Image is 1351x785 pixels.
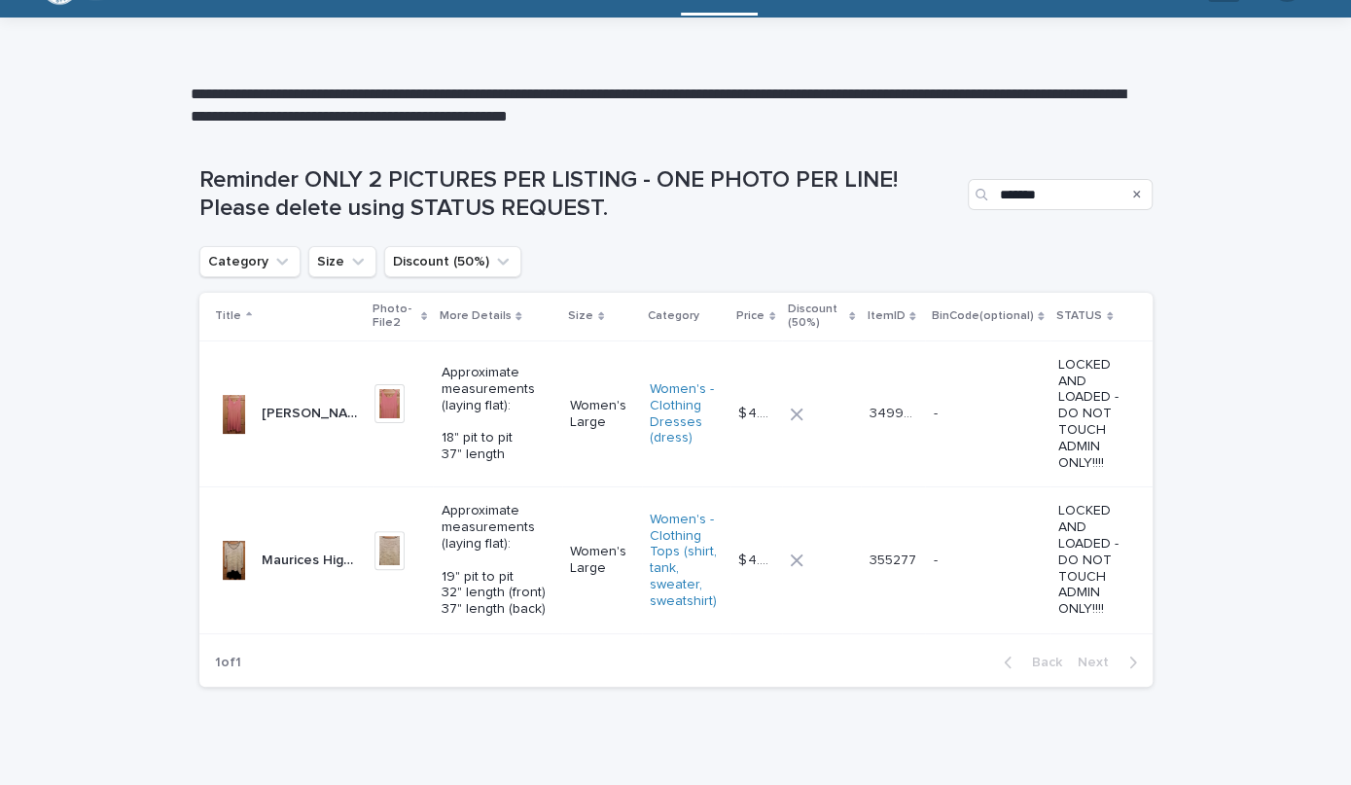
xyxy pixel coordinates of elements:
p: - [933,549,941,569]
p: LOCKED AND LOADED - DO NOT TOUCH ADMIN ONLY!!!! [1058,357,1121,472]
p: Maurice's 24/7 Fit & Flare Tank Dress with Pockets - Coral Women's Large (MEASUREMENTS IN DETAILS... [262,402,363,422]
button: Size [308,246,376,277]
p: Approximate measurements (laying flat): 18" pit to pit 37" length [441,365,553,463]
p: LOCKED AND LOADED - DO NOT TOUCH ADMIN ONLY!!!! [1058,503,1121,618]
p: Discount (50%) [788,299,844,335]
input: Search [968,179,1153,210]
p: More Details [439,305,511,327]
p: Maurices High Low Ringer Rouched Tissue Tunic - Light Heather Gray Women's Large (MEASUREMENTS IN... [262,549,363,569]
p: $ 4.00 [738,402,778,422]
a: Women's - Clothing Dresses (dress) [650,381,723,446]
p: 355277 [869,549,919,569]
tr: [PERSON_NAME]'s 24/7 Fit & Flare Tank Dress with Pockets - Coral Women's Large (MEASUREMENTS IN D... [199,340,1153,487]
p: 349908 [869,402,921,422]
button: Discount (50%) [384,246,521,277]
p: Price [736,305,764,327]
button: Category [199,246,301,277]
p: Women's Large [570,398,634,431]
p: 1 of 1 [199,639,257,687]
p: Size [568,305,593,327]
p: Photo-File2 [373,299,417,335]
p: ItemID [867,305,905,327]
span: Next [1078,656,1120,669]
button: Next [1070,654,1153,671]
p: Title [215,305,241,327]
h1: Reminder ONLY 2 PICTURES PER LISTING - ONE PHOTO PER LINE! Please delete using STATUS REQUEST. [199,166,960,223]
p: Women's Large [570,544,634,577]
p: Category [648,305,699,327]
p: - [933,402,941,422]
a: Women's - Clothing Tops (shirt, tank, sweater, sweatshirt) [650,512,723,610]
p: $ 4.00 [738,549,778,569]
p: Approximate measurements (laying flat): 19" pit to pit 32" length (front) 37" length (back) [441,503,553,618]
p: STATUS [1056,305,1102,327]
tr: Maurices High Low Ringer Rouched Tissue Tunic - Light [PERSON_NAME] Women's Large (MEASUREMENTS I... [199,487,1153,634]
span: Back [1020,656,1062,669]
p: BinCode(optional) [931,305,1033,327]
button: Back [988,654,1070,671]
